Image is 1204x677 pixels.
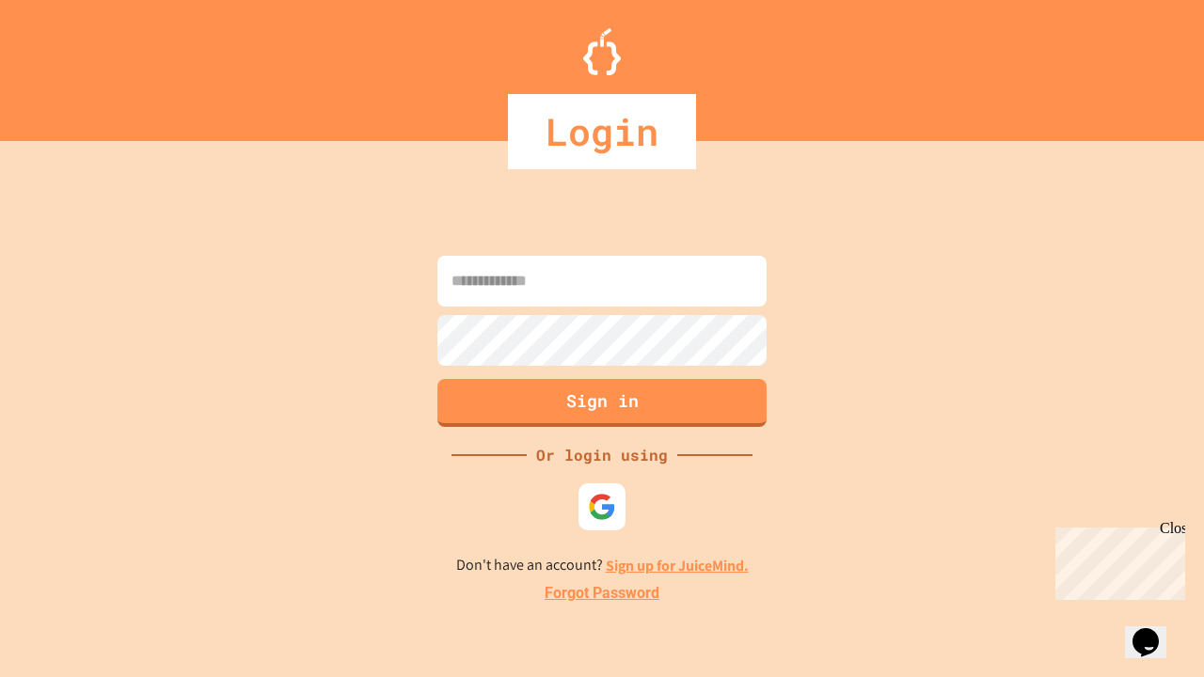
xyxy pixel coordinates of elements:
p: Don't have an account? [456,554,749,577]
a: Forgot Password [545,582,659,605]
button: Sign in [437,379,767,427]
div: Login [508,94,696,169]
div: Chat with us now!Close [8,8,130,119]
iframe: chat widget [1048,520,1185,600]
a: Sign up for JuiceMind. [606,556,749,575]
iframe: chat widget [1125,602,1185,658]
img: Logo.svg [583,28,621,75]
img: google-icon.svg [588,493,616,521]
div: Or login using [527,444,677,466]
